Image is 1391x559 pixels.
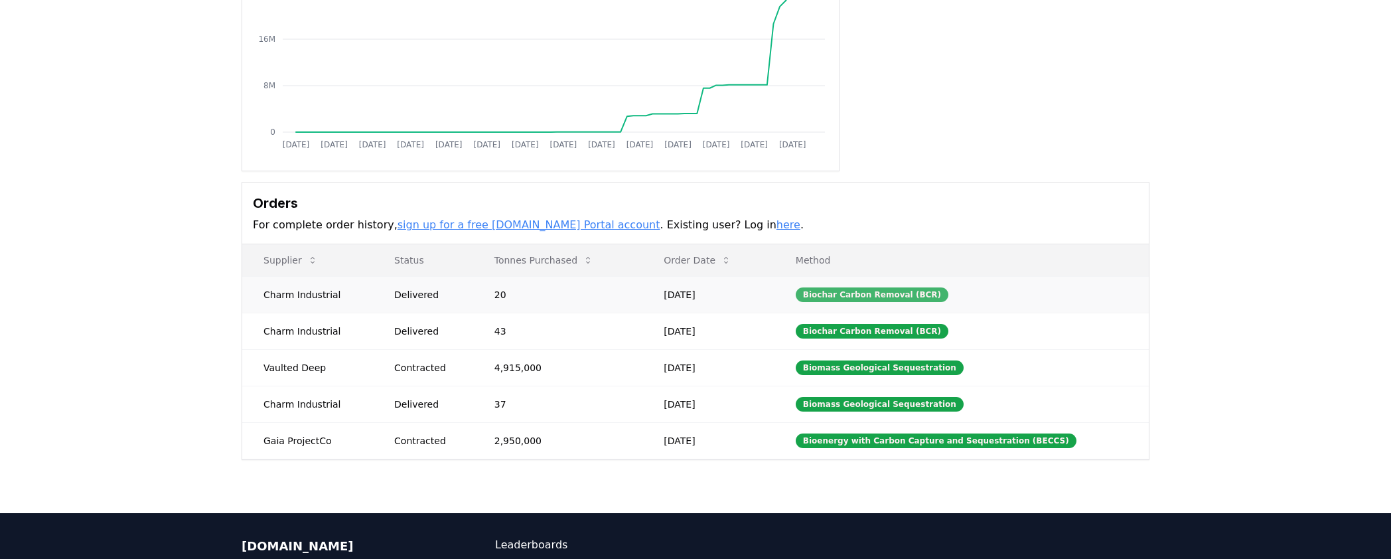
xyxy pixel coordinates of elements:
[741,140,768,149] tspan: [DATE]
[394,361,463,374] div: Contracted
[253,247,329,274] button: Supplier
[588,140,615,149] tspan: [DATE]
[796,434,1076,448] div: Bioenergy with Carbon Capture and Sequestration (BECCS)
[473,313,643,349] td: 43
[512,140,539,149] tspan: [DATE]
[394,288,463,301] div: Delivered
[242,386,373,422] td: Charm Industrial
[253,193,1138,213] h3: Orders
[394,398,463,411] div: Delivered
[642,276,774,313] td: [DATE]
[642,386,774,422] td: [DATE]
[321,140,348,149] tspan: [DATE]
[283,140,310,149] tspan: [DATE]
[359,140,386,149] tspan: [DATE]
[242,349,373,386] td: Vaulted Deep
[242,313,373,349] td: Charm Industrial
[263,81,275,90] tspan: 8M
[776,218,800,231] a: here
[242,276,373,313] td: Charm Industrial
[435,140,463,149] tspan: [DATE]
[642,349,774,386] td: [DATE]
[397,140,424,149] tspan: [DATE]
[796,397,964,412] div: Biomass Geological Sequestration
[626,140,654,149] tspan: [DATE]
[473,276,643,313] td: 20
[550,140,577,149] tspan: [DATE]
[785,254,1138,267] p: Method
[484,247,604,274] button: Tonnes Purchased
[394,434,463,447] div: Contracted
[703,140,730,149] tspan: [DATE]
[796,324,948,339] div: Biochar Carbon Removal (BCR)
[473,349,643,386] td: 4,915,000
[253,217,1138,233] p: For complete order history, . Existing user? Log in .
[495,537,695,553] a: Leaderboards
[384,254,463,267] p: Status
[642,313,774,349] td: [DATE]
[473,140,500,149] tspan: [DATE]
[258,35,275,44] tspan: 16M
[394,325,463,338] div: Delivered
[473,386,643,422] td: 37
[473,422,643,459] td: 2,950,000
[642,422,774,459] td: [DATE]
[653,247,742,274] button: Order Date
[779,140,806,149] tspan: [DATE]
[796,360,964,375] div: Biomass Geological Sequestration
[242,537,442,556] p: [DOMAIN_NAME]
[270,127,275,137] tspan: 0
[398,218,660,231] a: sign up for a free [DOMAIN_NAME] Portal account
[664,140,692,149] tspan: [DATE]
[242,422,373,459] td: Gaia ProjectCo
[796,287,948,302] div: Biochar Carbon Removal (BCR)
